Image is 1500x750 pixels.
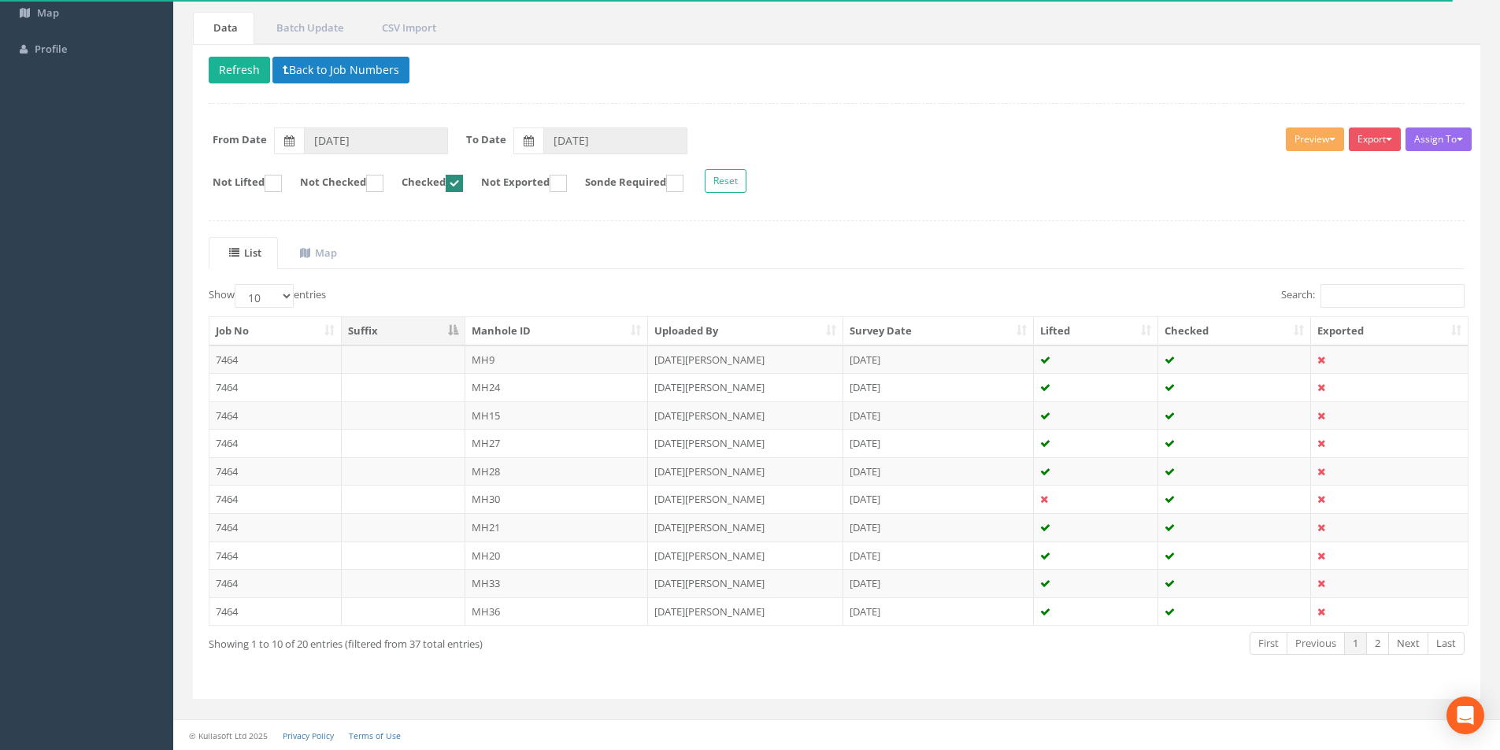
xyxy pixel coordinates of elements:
td: 7464 [209,457,342,486]
a: Map [280,237,354,269]
a: First [1250,632,1287,655]
th: Lifted: activate to sort column ascending [1034,317,1159,345]
th: Suffix: activate to sort column descending [342,317,465,345]
td: [DATE][PERSON_NAME] [648,345,843,374]
td: 7464 [209,485,342,513]
td: MH9 [465,345,649,374]
td: 7464 [209,429,342,457]
td: 7464 [209,401,342,430]
a: Privacy Policy [283,730,334,741]
th: Manhole ID: activate to sort column ascending [465,317,649,345]
uib-tab-heading: List [229,246,261,260]
a: Data [193,12,254,44]
a: Last [1428,632,1465,655]
th: Exported: activate to sort column ascending [1311,317,1468,345]
td: MH33 [465,569,649,597]
td: MH30 [465,485,649,513]
button: Refresh [209,57,270,83]
button: Export [1349,127,1401,151]
td: [DATE] [843,401,1034,430]
td: [DATE] [843,513,1034,541]
td: MH27 [465,429,649,457]
input: From Date [304,127,448,154]
input: Search: [1320,284,1465,308]
a: 2 [1366,632,1389,655]
th: Uploaded By: activate to sort column ascending [648,317,843,345]
label: Not Checked [284,175,383,192]
td: [DATE] [843,345,1034,374]
label: Search: [1281,284,1465,308]
td: [DATE][PERSON_NAME] [648,485,843,513]
td: [DATE] [843,373,1034,401]
td: [DATE] [843,457,1034,486]
td: MH20 [465,541,649,570]
td: [DATE][PERSON_NAME] [648,513,843,541]
a: Next [1388,632,1428,655]
small: © Kullasoft Ltd 2025 [189,730,268,741]
button: Reset [705,169,746,193]
label: From Date [213,132,267,147]
a: 1 [1344,632,1367,655]
td: [DATE][PERSON_NAME] [648,401,843,430]
td: [DATE][PERSON_NAME] [648,373,843,401]
a: Previous [1287,632,1345,655]
td: MH15 [465,401,649,430]
td: [DATE] [843,541,1034,570]
td: [DATE] [843,597,1034,626]
td: [DATE] [843,485,1034,513]
th: Job No: activate to sort column ascending [209,317,342,345]
div: Showing 1 to 10 of 20 entries (filtered from 37 total entries) [209,630,718,652]
td: [DATE][PERSON_NAME] [648,429,843,457]
button: Preview [1286,127,1344,151]
label: Checked [386,175,463,192]
button: Back to Job Numbers [272,57,409,83]
td: MH24 [465,373,649,401]
td: [DATE][PERSON_NAME] [648,597,843,626]
td: 7464 [209,597,342,626]
td: MH28 [465,457,649,486]
td: MH21 [465,513,649,541]
select: Showentries [235,284,294,308]
td: [DATE][PERSON_NAME] [648,457,843,486]
label: Show entries [209,284,326,308]
a: Batch Update [256,12,360,44]
td: 7464 [209,569,342,597]
td: [DATE] [843,429,1034,457]
td: 7464 [209,513,342,541]
th: Survey Date: activate to sort column ascending [843,317,1034,345]
td: MH36 [465,597,649,626]
a: Terms of Use [349,730,401,741]
label: Not Exported [465,175,567,192]
td: [DATE][PERSON_NAME] [648,541,843,570]
th: Checked: activate to sort column ascending [1158,317,1311,345]
label: Sonde Required [569,175,683,192]
span: Profile [35,42,67,56]
td: 7464 [209,373,342,401]
button: Assign To [1406,127,1472,151]
span: Map [37,6,59,20]
td: 7464 [209,345,342,374]
a: CSV Import [361,12,453,44]
td: [DATE][PERSON_NAME] [648,569,843,597]
label: Not Lifted [197,175,282,192]
a: List [209,237,278,269]
td: 7464 [209,541,342,570]
div: Open Intercom Messenger [1446,696,1484,734]
uib-tab-heading: Map [300,246,337,260]
label: To Date [466,132,506,147]
input: To Date [543,127,687,154]
td: [DATE] [843,569,1034,597]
